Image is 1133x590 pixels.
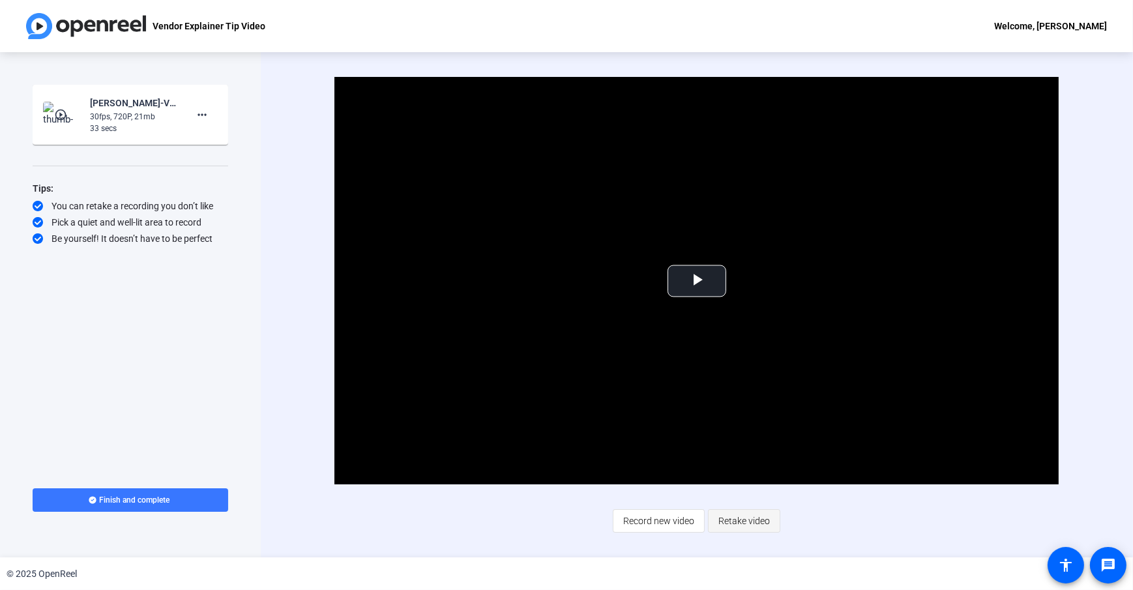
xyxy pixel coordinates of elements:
[1100,557,1116,573] mat-icon: message
[90,111,177,123] div: 30fps, 720P, 21mb
[90,95,177,111] div: [PERSON_NAME]-Vendor Content-Vendor Explainer Tip Video-1755100872697-webcam
[54,108,70,121] mat-icon: play_circle_outline
[613,509,705,533] button: Record new video
[33,232,228,245] div: Be yourself! It doesn’t have to be perfect
[33,199,228,213] div: You can retake a recording you don’t like
[43,102,81,128] img: thumb-nail
[334,77,1059,484] div: Video Player
[100,495,170,505] span: Finish and complete
[708,509,780,533] button: Retake video
[90,123,177,134] div: 33 secs
[33,181,228,196] div: Tips:
[623,509,694,533] span: Record new video
[718,509,770,533] span: Retake video
[7,567,77,581] div: © 2025 OpenReel
[33,216,228,229] div: Pick a quiet and well-lit area to record
[26,13,146,39] img: OpenReel logo
[668,265,726,297] button: Play Video
[194,107,210,123] mat-icon: more_horiz
[33,488,228,512] button: Finish and complete
[1058,557,1074,573] mat-icon: accessibility
[994,18,1107,34] div: Welcome, [PERSON_NAME]
[153,18,265,34] p: Vendor Explainer Tip Video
